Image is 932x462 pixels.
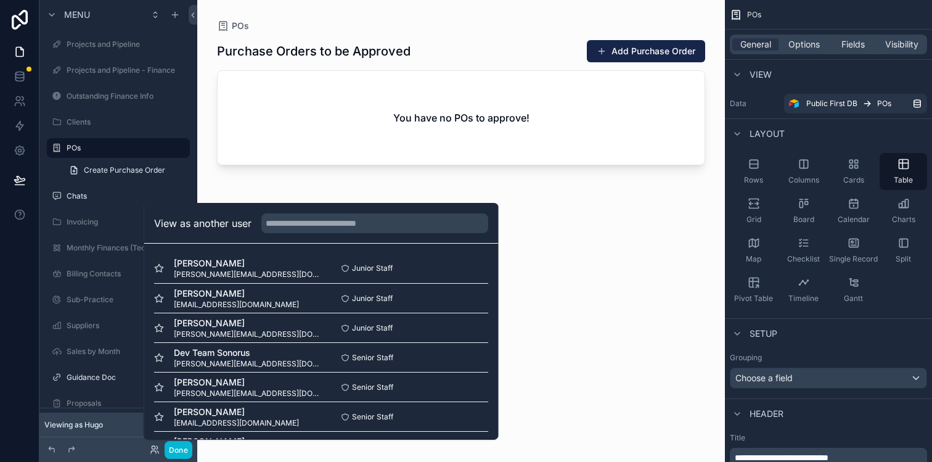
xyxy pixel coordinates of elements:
[67,217,170,227] label: Invoicing
[154,216,251,231] h2: View as another user
[67,143,182,153] label: POs
[67,398,187,408] label: Proposals
[880,153,927,190] button: Table
[67,191,187,201] label: Chats
[730,271,777,308] button: Pivot Table
[793,215,814,225] span: Board
[47,264,190,284] a: Billing Contacts
[174,389,321,398] span: [PERSON_NAME][EMAIL_ADDRESS][DOMAIN_NAME]
[352,263,393,273] span: Junior Staff
[894,175,913,185] span: Table
[67,65,187,75] label: Projects and Pipeline - Finance
[174,376,321,389] span: [PERSON_NAME]
[47,138,190,158] a: POs
[730,433,927,443] label: Title
[806,99,857,109] span: Public First DB
[174,347,321,359] span: Dev Team Sonorus
[838,215,870,225] span: Calendar
[47,290,190,310] a: Sub-Practice
[730,192,777,229] button: Grid
[47,342,190,361] a: Sales by Month
[47,238,190,258] a: Monthly Finances (Tech)
[67,269,187,279] label: Billing Contacts
[830,153,877,190] button: Cards
[352,323,393,333] span: Junior Staff
[780,192,827,229] button: Board
[165,441,192,459] button: Done
[830,192,877,229] button: Calendar
[352,412,393,422] span: Senior Staff
[880,232,927,269] button: Split
[788,175,819,185] span: Columns
[62,160,190,180] a: Create Purchase Order
[744,175,763,185] span: Rows
[67,91,187,101] label: Outstanding Finance Info
[174,329,321,339] span: [PERSON_NAME][EMAIL_ADDRESS][DOMAIN_NAME]
[830,232,877,269] button: Single Record
[47,112,190,132] a: Clients
[352,294,393,303] span: Junior Staff
[47,316,190,336] a: Suppliers
[735,373,793,383] span: Choose a field
[787,254,820,264] span: Checklist
[730,153,777,190] button: Rows
[788,38,820,51] span: Options
[730,368,927,389] button: Choose a field
[352,382,393,392] span: Senior Staff
[750,408,783,420] span: Header
[174,359,321,369] span: [PERSON_NAME][EMAIL_ADDRESS][DOMAIN_NAME]
[880,192,927,229] button: Charts
[780,153,827,190] button: Columns
[47,35,190,54] a: Projects and Pipeline
[47,60,190,80] a: Projects and Pipeline - Finance
[841,38,865,51] span: Fields
[47,212,190,232] a: Invoicing
[174,435,299,448] span: [PERSON_NAME]
[780,271,827,308] button: Timeline
[67,373,187,382] label: Guidance Doc
[896,254,911,264] span: Split
[352,353,393,363] span: Senior Staff
[174,406,299,418] span: [PERSON_NAME]
[877,99,891,109] span: POs
[750,328,777,340] span: Setup
[67,347,187,357] label: Sales by Month
[174,300,299,310] span: [EMAIL_ADDRESS][DOMAIN_NAME]
[47,86,190,106] a: Outstanding Finance Info
[844,294,863,303] span: Gantt
[885,38,918,51] span: Visibility
[750,128,785,140] span: Layout
[44,420,103,430] span: Viewing as Hugo
[67,243,187,253] label: Monthly Finances (Tech)
[174,287,299,300] span: [PERSON_NAME]
[217,43,411,60] h1: Purchase Orders to be Approved
[587,40,705,62] button: Add Purchase Order
[393,110,529,125] h2: You have no POs to approve!
[740,38,771,51] span: General
[746,215,761,225] span: Grid
[746,254,761,264] span: Map
[788,294,819,303] span: Timeline
[67,39,187,49] label: Projects and Pipeline
[47,394,190,413] a: Proposals
[174,418,299,428] span: [EMAIL_ADDRESS][DOMAIN_NAME]
[174,317,321,329] span: [PERSON_NAME]
[730,99,779,109] label: Data
[829,254,878,264] span: Single Record
[67,117,187,127] label: Clients
[84,165,165,175] span: Create Purchase Order
[843,175,864,185] span: Cards
[64,9,90,21] span: Menu
[67,321,187,331] label: Suppliers
[217,20,249,32] a: POs
[892,215,915,225] span: Charts
[734,294,773,303] span: Pivot Table
[730,232,777,269] button: Map
[780,232,827,269] button: Checklist
[174,270,321,279] span: [PERSON_NAME][EMAIL_ADDRESS][DOMAIN_NAME]
[67,295,187,305] label: Sub-Practice
[789,99,799,109] img: Airtable Logo
[47,186,190,206] a: Chats
[232,20,249,32] span: POs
